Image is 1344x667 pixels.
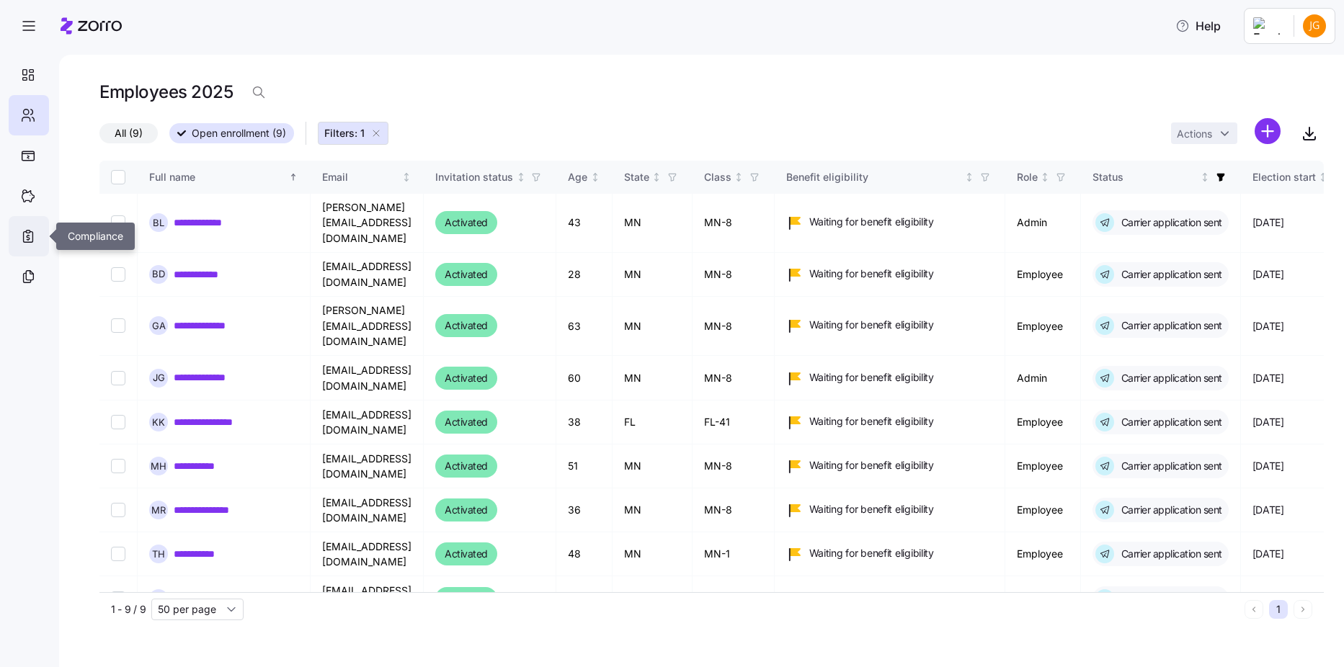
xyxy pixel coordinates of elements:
[445,317,488,334] span: Activated
[1252,459,1284,473] span: [DATE]
[1294,600,1312,619] button: Next page
[1005,532,1081,576] td: Employee
[111,267,125,282] input: Select record 2
[1255,118,1281,144] svg: add icon
[590,172,600,182] div: Not sorted
[152,418,165,427] span: K K
[693,297,775,356] td: MN-8
[288,172,298,182] div: Sorted ascending
[1252,169,1316,185] div: Election start
[322,169,399,185] div: Email
[111,602,146,617] span: 1 - 9 / 9
[151,506,166,515] span: M R
[704,169,731,185] div: Class
[809,215,934,229] span: Waiting for benefit eligibility
[693,194,775,253] td: MN-8
[311,532,424,576] td: [EMAIL_ADDRESS][DOMAIN_NAME]
[693,444,775,488] td: MN-8
[445,590,488,607] span: Activated
[445,501,488,519] span: Activated
[809,458,934,473] span: Waiting for benefit eligibility
[613,161,693,194] th: StateNot sorted
[445,214,488,231] span: Activated
[556,356,613,400] td: 60
[1117,415,1222,429] span: Carrier application sent
[1005,400,1081,444] td: Employee
[111,371,125,385] input: Select record 4
[445,545,488,563] span: Activated
[311,356,424,400] td: [EMAIL_ADDRESS][DOMAIN_NAME]
[1252,267,1284,282] span: [DATE]
[556,400,613,444] td: 38
[1017,169,1038,185] div: Role
[613,400,693,444] td: FL
[1081,161,1241,194] th: StatusNot sorted
[809,591,934,605] span: Waiting for benefit eligibility
[311,576,424,621] td: [EMAIL_ADDRESS][DOMAIN_NAME]
[516,172,526,182] div: Not sorted
[809,318,934,332] span: Waiting for benefit eligibility
[1117,371,1222,385] span: Carrier application sent
[693,400,775,444] td: FL-41
[153,218,164,228] span: B L
[1092,169,1198,185] div: Status
[151,462,166,471] span: M H
[111,547,125,561] input: Select record 8
[809,414,934,429] span: Waiting for benefit eligibility
[111,459,125,473] input: Select record 6
[111,318,125,333] input: Select record 3
[111,215,125,230] input: Select record 1
[1117,215,1222,230] span: Carrier application sent
[693,356,775,400] td: MN-8
[1164,12,1232,40] button: Help
[1252,547,1284,561] span: [DATE]
[556,161,613,194] th: AgeNot sorted
[435,169,513,185] div: Invitation status
[1252,319,1284,333] span: [DATE]
[1171,122,1237,144] button: Actions
[1252,215,1284,230] span: [DATE]
[1269,600,1288,619] button: 1
[1303,14,1326,37] img: be28eee7940ff7541a673135d606113e
[1117,591,1222,606] span: Carrier application sent
[809,502,934,516] span: Waiting for benefit eligibility
[111,591,125,606] input: Select record 9
[1241,161,1341,194] th: Election startNot sorted
[693,488,775,532] td: MN-8
[138,161,311,194] th: Full nameSorted ascending
[809,267,934,281] span: Waiting for benefit eligibility
[651,172,662,182] div: Not sorted
[1005,576,1081,621] td: Employee
[311,400,424,444] td: [EMAIL_ADDRESS][DOMAIN_NAME]
[311,253,424,297] td: [EMAIL_ADDRESS][DOMAIN_NAME]
[1253,17,1282,35] img: Employer logo
[613,297,693,356] td: MN
[613,194,693,253] td: MN
[1245,600,1263,619] button: Previous page
[311,297,424,356] td: [PERSON_NAME][EMAIL_ADDRESS][DOMAIN_NAME]
[556,297,613,356] td: 63
[556,444,613,488] td: 51
[556,488,613,532] td: 36
[964,172,974,182] div: Not sorted
[1117,459,1222,473] span: Carrier application sent
[1005,297,1081,356] td: Employee
[1318,172,1328,182] div: Not sorted
[1005,356,1081,400] td: Admin
[1005,194,1081,253] td: Admin
[111,415,125,429] input: Select record 5
[613,576,693,621] td: MN
[693,576,775,621] td: MN-8
[613,356,693,400] td: MN
[1252,591,1284,606] span: [DATE]
[693,161,775,194] th: ClassNot sorted
[556,576,613,621] td: 30
[624,169,649,185] div: State
[1177,129,1212,139] span: Actions
[311,444,424,488] td: [EMAIL_ADDRESS][DOMAIN_NAME]
[775,161,1005,194] th: Benefit eligibilityNot sorted
[613,488,693,532] td: MN
[445,413,488,431] span: Activated
[1175,17,1221,35] span: Help
[556,532,613,576] td: 48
